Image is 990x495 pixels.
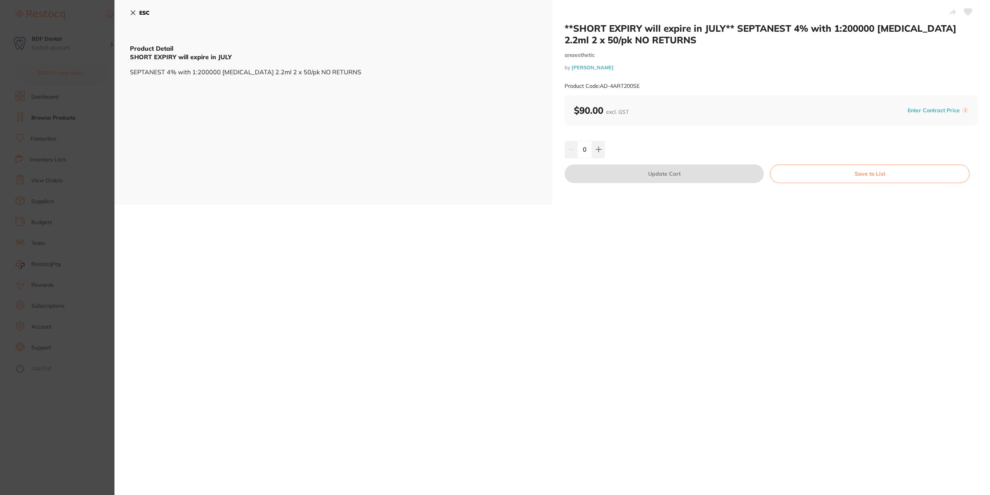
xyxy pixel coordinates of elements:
small: Product Code: AD-4ART200SE [565,83,640,89]
b: $90.00 [574,104,629,116]
button: Update Cart [565,164,764,183]
b: Product Detail [130,45,173,52]
button: Save to List [770,164,970,183]
small: anaesthetic [565,52,978,58]
b: SHORT EXPIRY will expire in JULY [130,53,232,61]
label: i [962,107,968,113]
span: excl. GST [606,108,629,115]
h2: **SHORT EXPIRY will expire in JULY** SEPTANEST 4% with 1:200000 [MEDICAL_DATA] 2.2ml 2 x 50/pk NO... [565,22,978,46]
div: SEPTANEST 4% with 1:200000 [MEDICAL_DATA] 2.2ml 2 x 50/pk NO RETURNS [130,53,537,75]
button: ESC [130,6,150,19]
button: Enter Contract Price [905,107,962,114]
a: [PERSON_NAME] [572,64,614,70]
small: by [565,65,978,70]
b: ESC [139,9,150,16]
